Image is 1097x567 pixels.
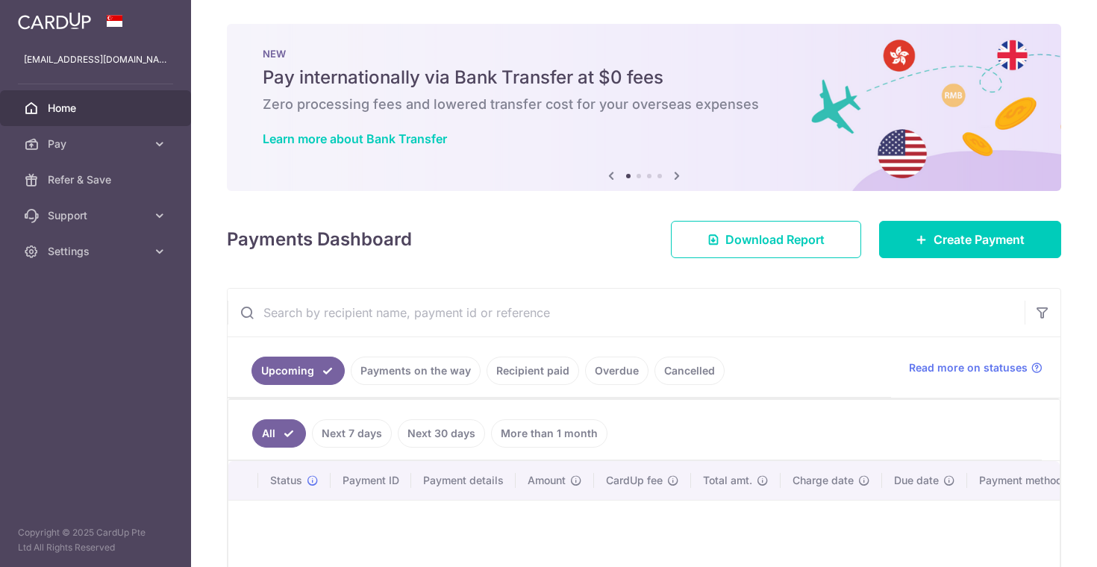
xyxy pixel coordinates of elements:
[227,226,412,253] h4: Payments Dashboard
[252,419,306,448] a: All
[227,24,1061,191] img: Bank transfer banner
[251,357,345,385] a: Upcoming
[398,419,485,448] a: Next 30 days
[312,419,392,448] a: Next 7 days
[671,221,861,258] a: Download Report
[725,231,825,248] span: Download Report
[48,137,146,151] span: Pay
[228,289,1025,336] input: Search by recipient name, payment id or reference
[487,357,579,385] a: Recipient paid
[263,95,1025,113] h6: Zero processing fees and lowered transfer cost for your overseas expenses
[48,172,146,187] span: Refer & Save
[411,461,516,500] th: Payment details
[528,473,566,488] span: Amount
[793,473,854,488] span: Charge date
[351,357,481,385] a: Payments on the way
[263,66,1025,90] h5: Pay internationally via Bank Transfer at $0 fees
[606,473,663,488] span: CardUp fee
[894,473,939,488] span: Due date
[654,357,725,385] a: Cancelled
[491,419,607,448] a: More than 1 month
[909,360,1028,375] span: Read more on statuses
[331,461,411,500] th: Payment ID
[48,244,146,259] span: Settings
[18,12,91,30] img: CardUp
[879,221,1061,258] a: Create Payment
[263,48,1025,60] p: NEW
[48,101,146,116] span: Home
[48,208,146,223] span: Support
[263,131,447,146] a: Learn more about Bank Transfer
[24,52,167,67] p: [EMAIL_ADDRESS][DOMAIN_NAME]
[967,461,1081,500] th: Payment method
[585,357,648,385] a: Overdue
[703,473,752,488] span: Total amt.
[909,360,1043,375] a: Read more on statuses
[934,231,1025,248] span: Create Payment
[270,473,302,488] span: Status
